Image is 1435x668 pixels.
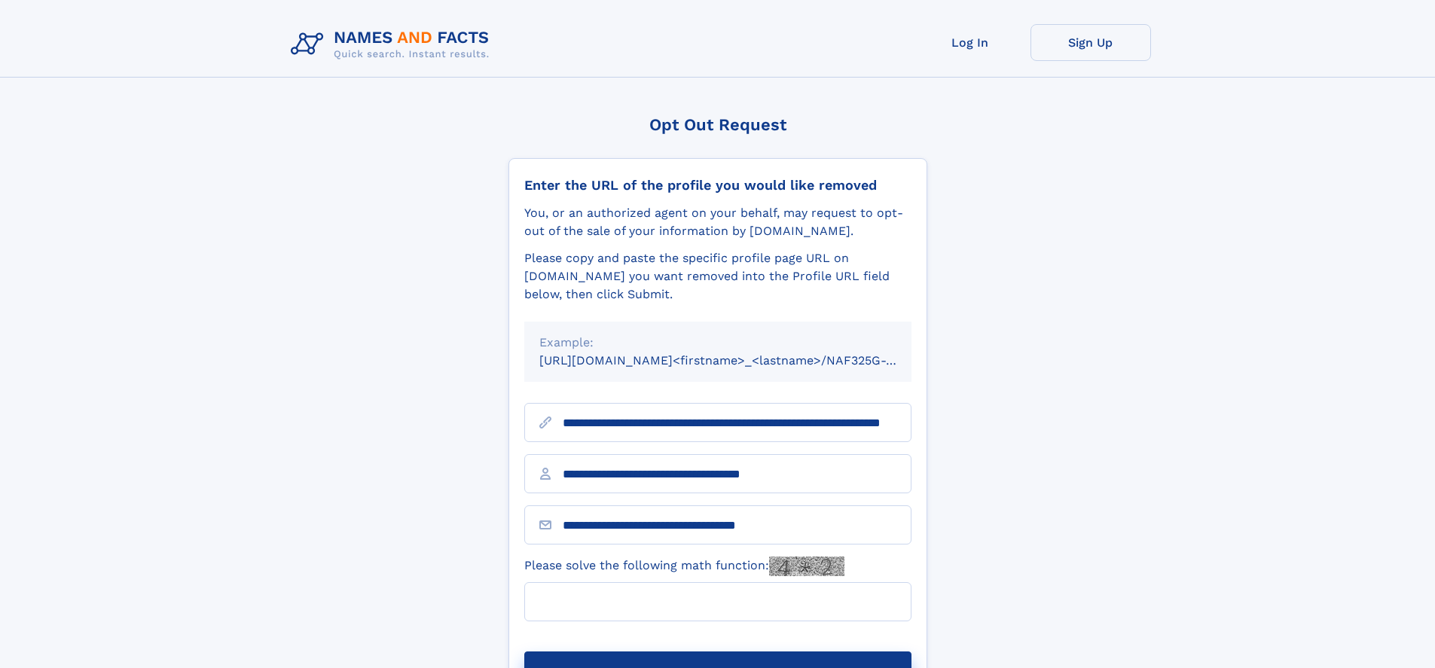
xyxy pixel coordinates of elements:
a: Log In [910,24,1030,61]
div: Example: [539,334,896,352]
div: Please copy and paste the specific profile page URL on [DOMAIN_NAME] you want removed into the Pr... [524,249,911,303]
div: You, or an authorized agent on your behalf, may request to opt-out of the sale of your informatio... [524,204,911,240]
div: Opt Out Request [508,115,927,134]
a: Sign Up [1030,24,1151,61]
label: Please solve the following math function: [524,557,844,576]
div: Enter the URL of the profile you would like removed [524,177,911,194]
img: Logo Names and Facts [285,24,502,65]
small: [URL][DOMAIN_NAME]<firstname>_<lastname>/NAF325G-xxxxxxxx [539,353,940,368]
